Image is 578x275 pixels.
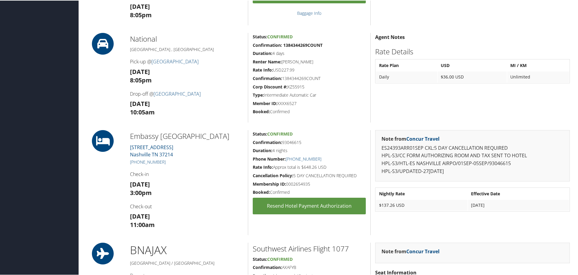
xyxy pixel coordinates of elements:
[253,75,282,81] strong: Confirmation:
[130,75,152,84] strong: 8:05pm
[253,264,282,270] strong: Confirmation:
[253,164,273,169] strong: Rate Info:
[253,181,366,187] h5: 0002654935
[130,130,243,141] h2: Embassy [GEOGRAPHIC_DATA]
[438,71,507,82] td: $36.00 USD
[253,42,323,47] strong: Confirmation: 1384344269COUNT
[130,180,150,188] strong: [DATE]
[130,90,243,97] h4: Drop-off @
[507,71,569,82] td: Unlimited
[382,135,440,142] strong: Note from
[253,100,277,106] strong: Member ID:
[253,147,272,153] strong: Duration:
[253,50,366,56] h5: 4 days
[253,181,286,186] strong: Membership ID:
[130,58,243,64] h4: Pick-up @
[130,242,243,257] h1: BNA JAX
[468,188,569,199] th: Effective Date
[253,172,366,178] h5: 5 DAY CANCELLATION REQUIRED
[267,33,293,39] span: Confirmed
[253,155,286,161] strong: Phone Number:
[253,243,366,253] h2: Southwest Airlines Flight 1077
[253,130,267,136] strong: Status:
[376,71,437,82] td: Daily
[468,199,569,210] td: [DATE]
[154,90,201,97] a: [GEOGRAPHIC_DATA]
[130,203,243,209] h4: Check-out
[253,58,366,64] h5: [PERSON_NAME]
[253,75,366,81] h5: 1384344269COUNT
[376,199,467,210] td: $137.26 USD
[130,212,150,220] strong: [DATE]
[130,188,152,196] strong: 3:00pm
[253,83,287,89] strong: Corp Discount #:
[130,67,150,75] strong: [DATE]
[253,66,273,72] strong: Rate Info:
[253,189,270,194] strong: Booked:
[130,143,173,157] a: [STREET_ADDRESS]Nashville TN 37214
[253,33,267,39] strong: Status:
[297,10,321,15] a: Baggage Info
[253,147,366,153] h5: 4 nights
[406,248,440,254] a: Concur Travel
[253,50,272,56] strong: Duration:
[130,158,166,164] a: [PHONE_NUMBER]
[253,172,293,178] strong: Cancellation Policy:
[130,46,243,52] h5: [GEOGRAPHIC_DATA] , [GEOGRAPHIC_DATA]
[130,107,155,116] strong: 10:05am
[130,220,155,228] strong: 11:00am
[267,256,293,261] span: Confirmed
[130,170,243,177] h4: Check-in
[376,188,467,199] th: Nightly Rate
[253,139,366,145] h5: 93046615
[253,189,366,195] h5: Confirmed
[151,58,199,64] a: [GEOGRAPHIC_DATA]
[267,130,293,136] span: Confirmed
[130,99,150,107] strong: [DATE]
[253,83,366,89] h5: XZ55915
[130,10,152,18] strong: 8:05pm
[438,59,507,70] th: USD
[382,144,563,174] p: ES24393ARR01SEP CXL:5 DAY CANCELLATION REQUIRED HPL-S3/CC FORM AUTHORIZING ROOM AND TAX SENT TO H...
[253,58,281,64] strong: Renter Name:
[253,66,366,72] h5: USD227.99
[253,197,366,214] a: Resend Hotel Payment Authorization
[130,33,243,43] h2: National
[130,260,243,266] h5: [GEOGRAPHIC_DATA] / [GEOGRAPHIC_DATA]
[253,108,270,114] strong: Booked:
[253,139,282,145] strong: Confirmation:
[253,264,366,270] h5: AXAFYB
[375,33,405,40] strong: Agent Notes
[253,164,366,170] h5: Approx total is $648.26 USD
[286,155,321,161] a: [PHONE_NUMBER]
[382,248,440,254] strong: Note from
[130,2,150,10] strong: [DATE]
[253,100,366,106] h5: XXXX6527
[507,59,569,70] th: MI / KM
[253,91,366,98] h5: Intermediate Automatic Car
[253,91,264,97] strong: Type:
[376,59,437,70] th: Rate Plan
[253,108,366,114] h5: Confirmed
[253,256,267,261] strong: Status:
[406,135,440,142] a: Concur Travel
[375,46,570,56] h2: Rate Details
